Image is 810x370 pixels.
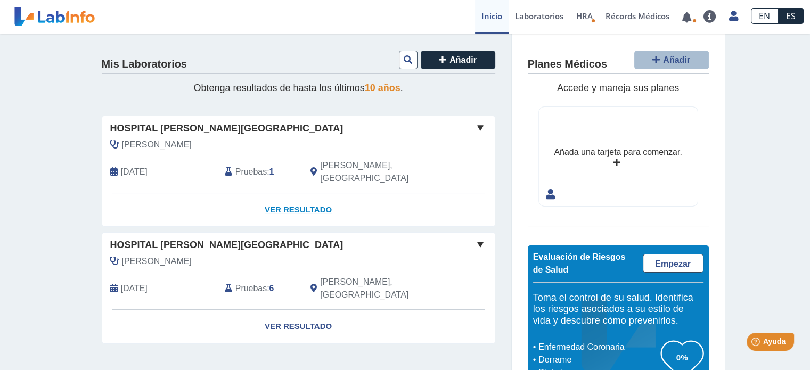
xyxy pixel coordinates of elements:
h5: Toma el control de su salud. Identifica los riesgos asociados a su estilo de vida y descubre cómo... [533,292,703,327]
a: Empezar [643,254,703,273]
span: Evaluación de Riesgos de Salud [533,252,626,274]
a: Ver Resultado [102,310,495,343]
a: Ver Resultado [102,193,495,227]
span: 2025-08-23 [121,166,148,178]
li: Derrame [536,353,661,366]
iframe: Help widget launcher [715,328,798,358]
span: Pruebas [235,282,267,295]
span: Añadir [449,55,477,64]
span: Hospital [PERSON_NAME][GEOGRAPHIC_DATA] [110,121,343,136]
span: Añadir [663,55,690,64]
a: EN [751,8,778,24]
span: HRA [576,11,593,21]
span: Aponte Muniz, Karol [122,255,192,268]
button: Añadir [421,51,495,69]
span: Accede y maneja sus planes [557,83,679,93]
span: Pruebas [235,166,267,178]
h4: Planes Médicos [528,58,607,71]
li: Enfermedad Coronaria [536,341,661,353]
span: Obtenga resultados de hasta los últimos . [193,83,403,93]
button: Añadir [634,51,709,69]
div: : [217,159,302,185]
div: : [217,276,302,301]
span: Rodriguez Burgos, Pedro [122,138,192,151]
span: Ponce, PR [320,159,438,185]
h4: Mis Laboratorios [102,58,187,71]
h3: 0% [661,351,703,364]
span: Empezar [655,259,691,268]
span: 10 años [365,83,400,93]
b: 6 [269,284,274,293]
b: 1 [269,167,274,176]
span: Hospital [PERSON_NAME][GEOGRAPHIC_DATA] [110,238,343,252]
span: Ponce, PR [320,276,438,301]
span: 2024-12-15 [121,282,148,295]
a: ES [778,8,804,24]
div: Añada una tarjeta para comenzar. [554,146,682,159]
